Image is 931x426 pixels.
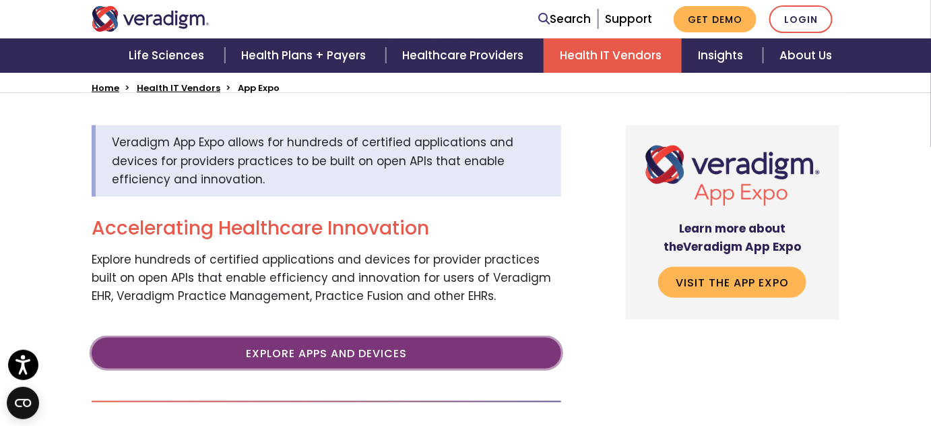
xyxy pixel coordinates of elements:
[664,220,801,255] strong: Learn more about the
[225,38,386,73] a: Health Plans + Payers
[769,5,833,33] a: Login
[683,239,801,255] span: Veradigm App Expo
[682,38,763,73] a: Insights
[7,387,39,419] button: Open CMP widget
[605,11,652,27] a: Support
[538,10,591,28] a: Search
[92,217,561,240] h2: Accelerating Healthcare Innovation
[92,6,210,32] img: Veradigm logo
[637,136,829,208] img: Veradigm App Expo
[92,338,561,369] a: Explore Apps and Devices
[763,38,848,73] a: About Us
[386,38,544,73] a: Healthcare Providers
[92,82,119,94] a: Home
[113,38,225,73] a: Life Sciences
[112,134,513,187] span: Veradigm App Expo allows for hundreds of certified applications and devices for providers practic...
[544,38,682,73] a: Health IT Vendors
[674,6,757,32] a: Get Demo
[92,251,561,306] p: Explore hundreds of certified applications and devices for provider practices built on open APIs ...
[658,267,806,298] a: Visit the App Expo
[837,386,915,410] iframe: Drift Chat Widget
[137,82,220,94] a: Health IT Vendors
